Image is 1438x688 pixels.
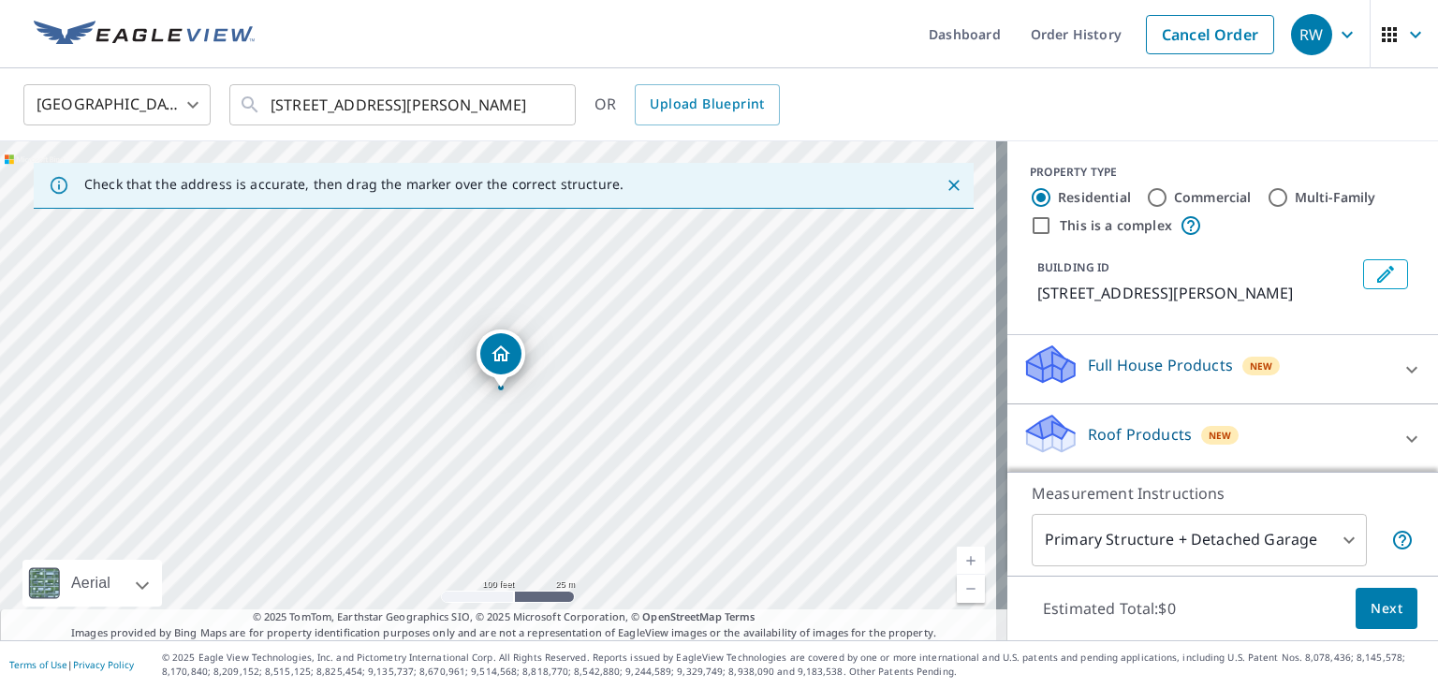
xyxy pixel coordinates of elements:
[1250,359,1273,373] span: New
[1088,354,1233,376] p: Full House Products
[1022,412,1423,465] div: Roof ProductsNew
[23,79,211,131] div: [GEOGRAPHIC_DATA]
[1209,428,1232,443] span: New
[1295,188,1376,207] label: Multi-Family
[1037,259,1109,275] p: BUILDING ID
[1363,259,1408,289] button: Edit building 1
[1291,14,1332,55] div: RW
[1356,588,1417,630] button: Next
[73,658,134,671] a: Privacy Policy
[1028,588,1191,629] p: Estimated Total: $0
[66,560,116,607] div: Aerial
[650,93,764,116] span: Upload Blueprint
[725,609,756,623] a: Terms
[635,84,779,125] a: Upload Blueprint
[1391,529,1414,551] span: Your report will include the primary structure and a detached garage if one exists.
[162,651,1429,679] p: © 2025 Eagle View Technologies, Inc. and Pictometry International Corp. All Rights Reserved. Repo...
[34,21,255,49] img: EV Logo
[84,176,624,193] p: Check that the address is accurate, then drag the marker over the correct structure.
[1088,423,1192,446] p: Roof Products
[1146,15,1274,54] a: Cancel Order
[1022,343,1423,396] div: Full House ProductsNew
[9,659,134,670] p: |
[271,79,537,131] input: Search by address or latitude-longitude
[642,609,721,623] a: OpenStreetMap
[1032,482,1414,505] p: Measurement Instructions
[253,609,756,625] span: © 2025 TomTom, Earthstar Geographics SIO, © 2025 Microsoft Corporation, ©
[1032,514,1367,566] div: Primary Structure + Detached Garage
[477,329,525,388] div: Dropped pin, building 1, Residential property, 420 Koontz Rd Oak Harbor, WA 98277
[1174,188,1252,207] label: Commercial
[1058,188,1131,207] label: Residential
[594,84,780,125] div: OR
[1037,282,1356,304] p: [STREET_ADDRESS][PERSON_NAME]
[1371,597,1402,621] span: Next
[957,575,985,603] a: Current Level 18, Zoom Out
[942,173,966,198] button: Close
[957,547,985,575] a: Current Level 18, Zoom In
[9,658,67,671] a: Terms of Use
[22,560,162,607] div: Aerial
[1030,164,1416,181] div: PROPERTY TYPE
[1060,216,1172,235] label: This is a complex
